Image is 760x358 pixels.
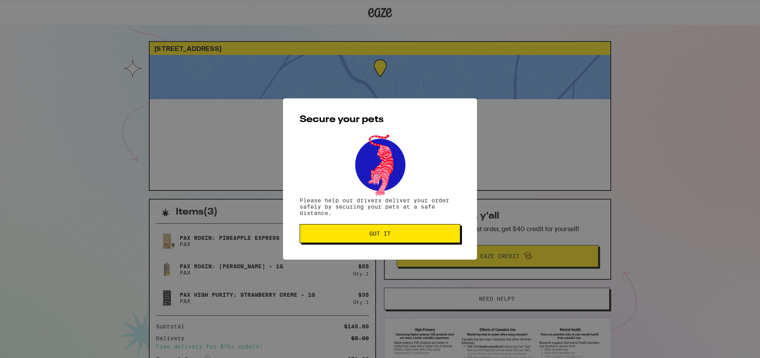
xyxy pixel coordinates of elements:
h2: Secure your pets [300,115,460,124]
img: pets [348,132,412,197]
button: Got it [300,224,460,243]
span: Hi. Need any help? [5,6,57,12]
span: Got it [369,231,391,236]
p: Please help our drivers deliver your order safely by securing your pets at a safe distance. [300,197,460,216]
